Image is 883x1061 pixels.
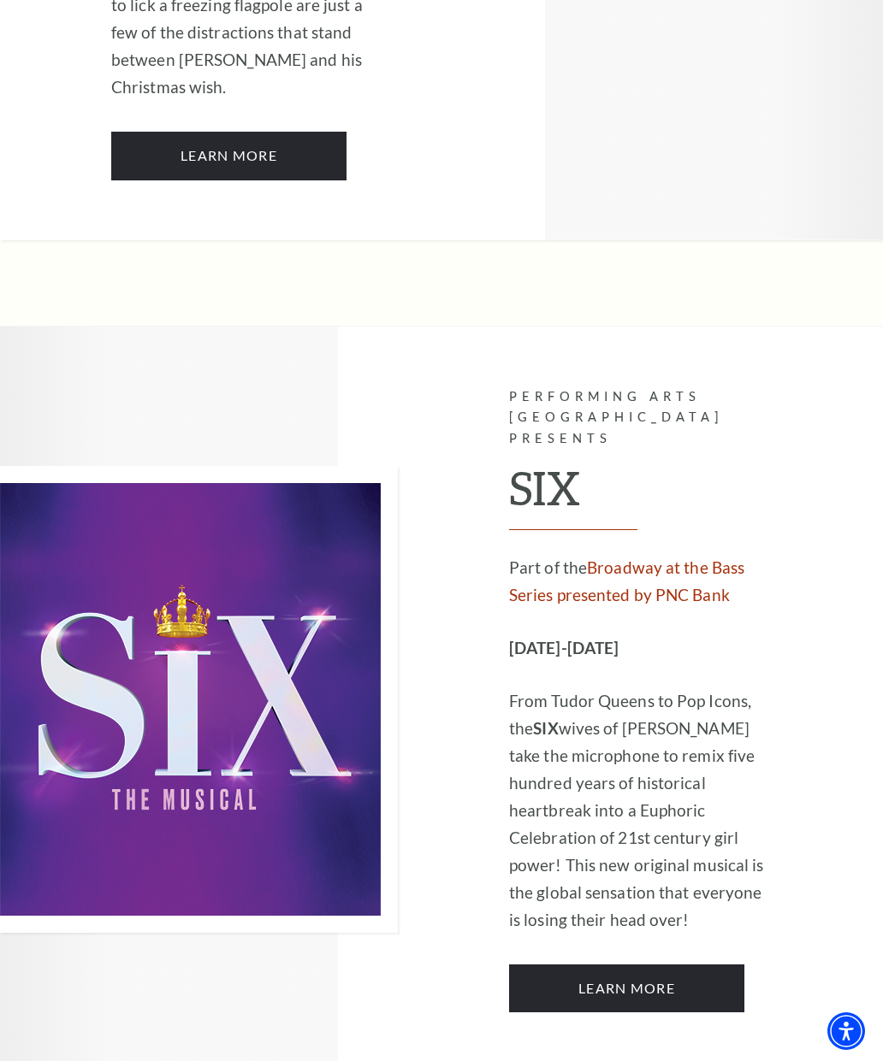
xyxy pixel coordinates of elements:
p: From Tudor Queens to Pop Icons, the wives of [PERSON_NAME] take the microphone to remix five hund... [509,687,772,934]
h2: SIX [509,460,772,530]
p: Part of the [509,554,772,609]
p: Performing Arts [GEOGRAPHIC_DATA] Presents [509,386,772,451]
strong: SIX [533,718,558,738]
a: Broadway at the Bass Series presented by PNC Bank [509,557,744,604]
a: Learn More SIX [509,964,744,1012]
strong: [DATE]-[DATE] [509,638,619,657]
div: Accessibility Menu [827,1012,865,1050]
a: Learn More A Christmas Story [111,132,347,180]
